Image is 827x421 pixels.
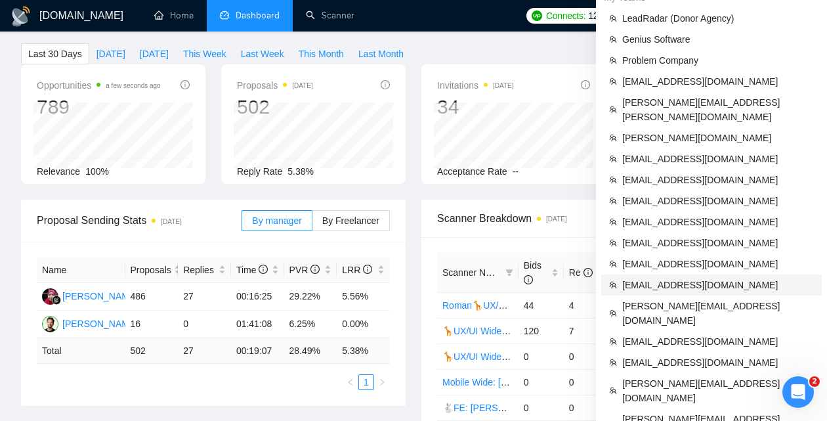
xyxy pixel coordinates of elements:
[125,311,179,338] td: 16
[62,317,138,331] div: [PERSON_NAME]
[437,210,790,227] span: Scanner Breakdown
[442,403,546,413] a: 🐇FE: [PERSON_NAME]
[231,338,284,364] td: 00:19:07
[564,292,609,318] td: 4
[234,43,291,64] button: Last Week
[609,56,617,64] span: team
[442,300,688,311] a: Roman🦒UX/UI Wide: [PERSON_NAME] 03/07 quest 22/09
[37,166,80,177] span: Relevance
[588,9,603,23] span: 129
[622,11,814,26] span: LeadRadar (Donor Agency)
[564,318,609,343] td: 7
[609,260,617,268] span: team
[622,173,814,187] span: [EMAIL_ADDRESS][DOMAIN_NAME]
[358,47,404,61] span: Last Month
[125,283,179,311] td: 486
[96,47,125,61] span: [DATE]
[622,95,814,124] span: [PERSON_NAME][EMAIL_ADDRESS][PERSON_NAME][DOMAIN_NAME]
[125,338,179,364] td: 502
[347,378,354,386] span: left
[519,395,564,420] td: 0
[609,155,617,163] span: team
[519,343,564,369] td: 0
[180,80,190,89] span: info-circle
[782,376,814,408] iframe: Intercom live chat
[220,11,229,20] span: dashboard
[37,212,242,229] span: Proposal Sending Stats
[622,355,814,370] span: [EMAIL_ADDRESS][DOMAIN_NAME]
[310,265,320,274] span: info-circle
[183,47,226,61] span: This Week
[231,283,284,311] td: 00:16:25
[581,80,590,89] span: info-circle
[546,9,585,23] span: Connects:
[284,338,337,364] td: 28.49 %
[374,374,390,390] button: right
[236,265,268,275] span: Time
[237,78,313,93] span: Proposals
[437,166,507,177] span: Acceptance Rate
[241,47,284,61] span: Last Week
[437,78,514,93] span: Invitations
[178,338,231,364] td: 27
[442,377,574,388] a: Mobile Wide: [PERSON_NAME]
[351,43,411,64] button: Last Month
[237,166,282,177] span: Reply Rate
[519,369,564,395] td: 0
[609,14,617,22] span: team
[125,257,179,283] th: Proposals
[609,309,617,317] span: team
[259,265,268,274] span: info-circle
[42,288,58,305] img: D
[622,131,814,145] span: [PERSON_NAME][DOMAIN_NAME]
[131,263,171,277] span: Proposals
[622,278,814,292] span: [EMAIL_ADDRESS][DOMAIN_NAME]
[442,351,643,362] a: 🦒UX/UI Wide: [PERSON_NAME] 03/07 portfolio
[299,47,344,61] span: This Month
[178,311,231,338] td: 0
[622,32,814,47] span: Genius Software
[42,316,58,332] img: RV
[609,176,617,184] span: team
[106,82,160,89] time: a few seconds ago
[337,338,390,364] td: 5.38 %
[622,74,814,89] span: [EMAIL_ADDRESS][DOMAIN_NAME]
[622,257,814,271] span: [EMAIL_ADDRESS][DOMAIN_NAME]
[52,296,61,305] img: gigradar-bm.png
[37,338,125,364] td: Total
[11,6,32,27] img: logo
[37,257,125,283] th: Name
[505,269,513,277] span: filter
[609,239,617,247] span: team
[62,289,138,303] div: [PERSON_NAME]
[513,166,519,177] span: --
[519,318,564,343] td: 120
[289,265,320,275] span: PVR
[359,375,373,389] a: 1
[609,35,617,43] span: team
[519,292,564,318] td: 44
[374,374,390,390] li: Next Page
[291,43,351,64] button: This Month
[564,343,609,369] td: 0
[564,395,609,420] td: 0
[503,263,516,282] span: filter
[622,215,814,229] span: [EMAIL_ADDRESS][DOMAIN_NAME]
[287,166,314,177] span: 5.38%
[37,95,161,120] div: 789
[622,299,814,328] span: [PERSON_NAME][EMAIL_ADDRESS][DOMAIN_NAME]
[569,267,593,278] span: Re
[42,318,138,328] a: RV[PERSON_NAME]
[42,290,138,301] a: D[PERSON_NAME]
[609,218,617,226] span: team
[437,95,514,120] div: 34
[178,257,231,283] th: Replies
[252,215,301,226] span: By manager
[236,10,280,21] span: Dashboard
[292,82,312,89] time: [DATE]
[622,376,814,405] span: [PERSON_NAME][EMAIL_ADDRESS][DOMAIN_NAME]
[178,283,231,311] td: 27
[609,106,617,114] span: team
[622,53,814,68] span: Problem Company
[609,338,617,345] span: team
